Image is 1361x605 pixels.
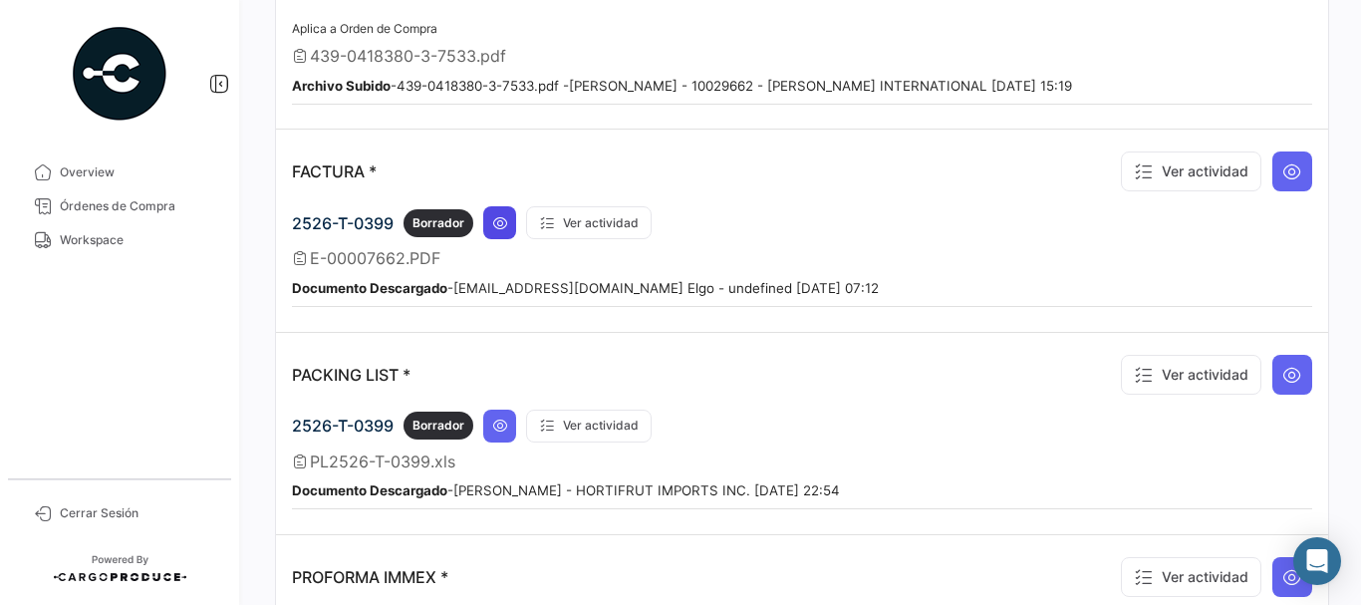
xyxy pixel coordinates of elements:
[292,280,879,296] small: - [EMAIL_ADDRESS][DOMAIN_NAME] Elgo - undefined [DATE] 07:12
[412,214,464,232] span: Borrador
[292,21,437,36] span: Aplica a Orden de Compra
[70,24,169,124] img: powered-by.png
[1121,557,1261,597] button: Ver actividad
[292,482,840,498] small: - [PERSON_NAME] - HORTIFRUT IMPORTS INC. [DATE] 22:54
[292,161,377,181] p: FACTURA *
[292,365,410,385] p: PACKING LIST *
[16,155,223,189] a: Overview
[292,78,1072,94] small: - 439-0418380-3-7533.pdf - [PERSON_NAME] - 10029662 - [PERSON_NAME] INTERNATIONAL [DATE] 15:19
[292,482,447,498] b: Documento Descargado
[1293,537,1341,585] div: Abrir Intercom Messenger
[16,189,223,223] a: Órdenes de Compra
[310,46,506,66] span: 439-0418380-3-7533.pdf
[60,231,215,249] span: Workspace
[292,416,394,436] span: 2526-T-0399
[526,206,652,239] button: Ver actividad
[16,223,223,257] a: Workspace
[292,280,447,296] b: Documento Descargado
[1121,355,1261,395] button: Ver actividad
[60,504,215,522] span: Cerrar Sesión
[292,78,391,94] b: Archivo Subido
[60,163,215,181] span: Overview
[412,417,464,435] span: Borrador
[1121,151,1261,191] button: Ver actividad
[292,213,394,233] span: 2526-T-0399
[292,567,448,587] p: PROFORMA IMMEX *
[60,197,215,215] span: Órdenes de Compra
[526,410,652,443] button: Ver actividad
[310,452,455,471] span: PL2526-T-0399.xls
[310,248,440,268] span: E-00007662.PDF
